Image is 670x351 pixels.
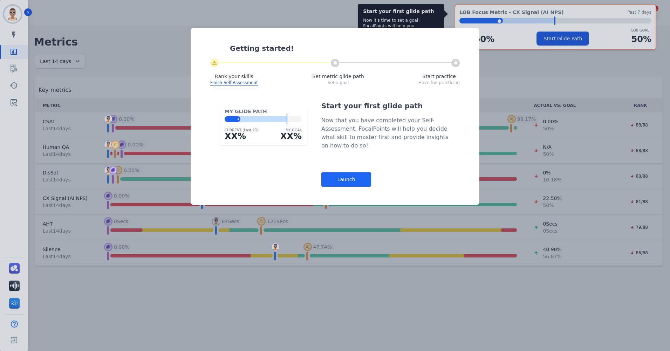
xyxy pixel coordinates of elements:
[312,80,364,85] div: Set a goal
[312,73,364,80] div: Set metric glide path
[210,59,219,67] div: ⚠
[210,80,258,85] span: Finish Self-Assessment
[225,131,259,142] div: XX%
[418,80,460,85] div: Have fun practicing
[321,172,371,187] div: Launch
[230,43,460,53] div: Getting started!
[280,131,302,142] div: XX%
[225,128,259,133] div: CURRENT (Last 7D)
[280,128,302,133] div: MY GOAL
[321,116,451,150] div: Now that you have completed your Self-Assessment, FocalPoints will help you decide what skill to ...
[418,73,460,80] div: Start practice
[210,73,258,80] div: Rank your skills
[321,101,451,111] div: Start your first glide path
[225,108,302,115] div: MY GLIDE PATH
